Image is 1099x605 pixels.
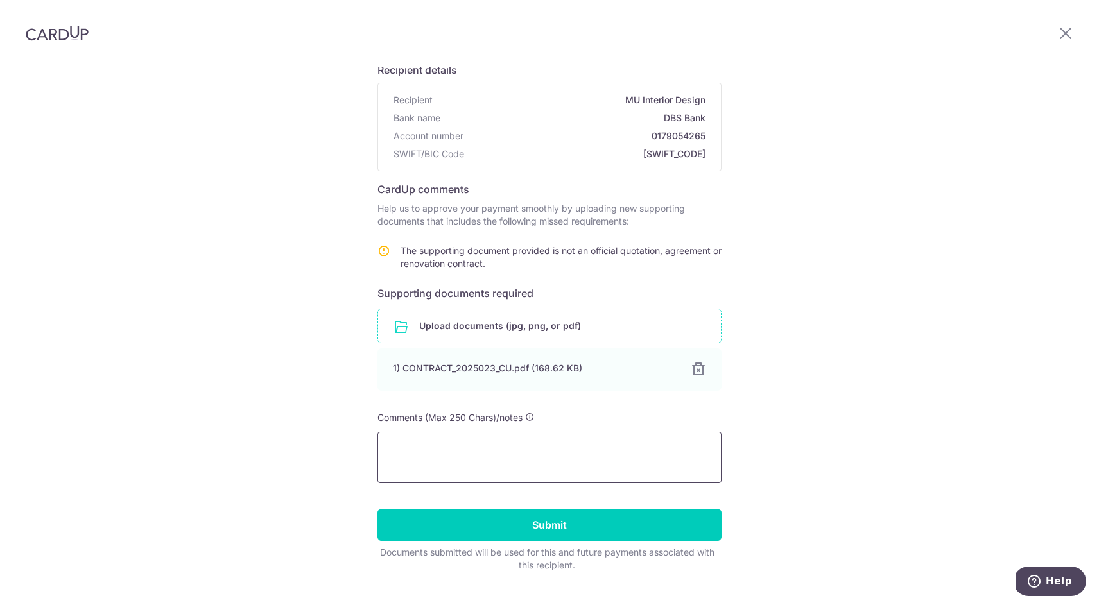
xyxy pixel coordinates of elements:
span: Comments (Max 250 Chars)/notes [377,412,523,423]
div: Upload documents (jpg, png, or pdf) [377,309,722,343]
div: Documents submitted will be used for this and future payments associated with this recipient. [377,546,716,572]
span: [SWIFT_CODE] [469,148,705,160]
span: The supporting document provided is not an official quotation, agreement or renovation contract. [401,245,722,269]
span: SWIFT/BIC Code [394,148,464,160]
h6: Recipient details [377,62,722,78]
span: 0179054265 [469,130,705,142]
span: Account number [394,130,463,142]
span: MU Interior Design [438,94,705,107]
h6: CardUp comments [377,182,722,197]
div: 1) CONTRACT_2025023_CU.pdf (168.62 KB) [393,362,675,375]
span: Bank name [394,112,440,124]
input: Submit [377,509,722,541]
h6: Supporting documents required [377,285,722,301]
span: Recipient [394,94,433,107]
span: DBS Bank [446,112,705,124]
p: Help us to approve your payment smoothly by uploading new supporting documents that includes the ... [377,202,722,228]
iframe: Opens a widget where you can find more information [1016,567,1086,599]
img: CardUp [26,26,89,41]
